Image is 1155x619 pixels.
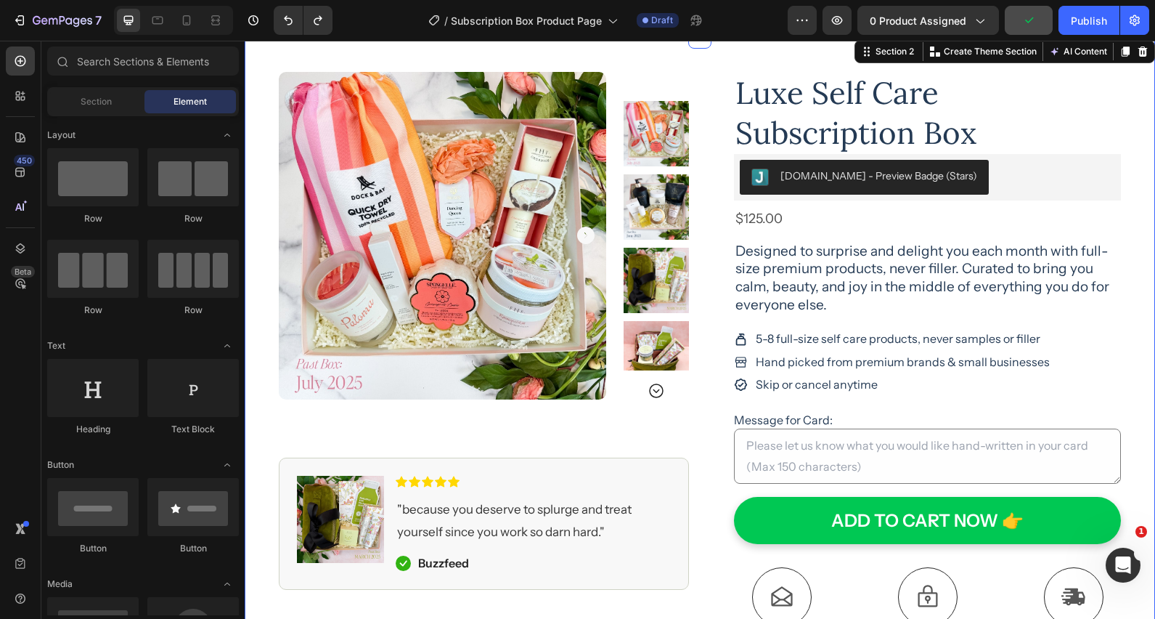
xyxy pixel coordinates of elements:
[216,453,239,477] span: Toggle open
[147,423,239,436] div: Text Block
[174,515,224,530] strong: Buzzfeed
[47,578,73,591] span: Media
[1071,13,1107,28] div: Publish
[509,335,807,353] div: Rich Text Editor. Editing area: main
[147,212,239,225] div: Row
[491,202,875,274] p: Designed to surprise and delight you each month with full-size premium products, never filler. Cu...
[489,456,876,503] button: ADD TO CART NOW 👉
[587,469,779,491] div: ADD TO CART NOW 👉
[245,41,1155,619] iframe: Design area
[1135,526,1147,538] span: 1
[152,461,387,498] span: "because you deserve to splurge and treat yourself since you work so darn hard."
[403,341,420,359] button: Carousel Next Arrow
[801,2,865,20] button: AI Content
[95,12,102,29] p: 7
[47,304,139,317] div: Row
[489,372,588,387] label: Message for Card:
[379,134,444,199] img: June Luxury Self Care Subscription Box for Women from Luxe & Bloom
[174,95,207,108] span: Element
[47,423,139,436] div: Heading
[509,312,807,331] div: Rich Text Editor. Editing area: main
[147,542,239,555] div: Button
[379,60,444,126] img: Self Care Subscription Box for Women from Luxe & Bloom | Past Box July 2025
[47,339,65,352] span: Text
[489,201,876,275] div: Rich Text Editor. Editing area: main
[651,14,673,27] span: Draft
[216,124,239,147] span: Toggle open
[379,207,444,272] img: March 2025 Luxury Self Care Subscription Box for Women from Luxe & Bloom
[1058,6,1119,35] button: Publish
[379,280,444,346] img: March 2025 Luxury Self Care Subscription Box for Women from Luxe & Bloom
[509,289,807,307] div: Rich Text Editor. Editing area: main
[81,95,112,108] span: Section
[451,13,602,28] span: Subscription Box Product Page
[511,315,805,328] p: Hand picked from premium brands & small businesses
[857,6,999,35] button: 0 product assigned
[52,435,139,522] img: Luxury Self Care Subscription Box - March 2025 Past Box - for Women from Luxe & Bloom
[14,155,35,166] div: 450
[507,128,524,145] img: Judgeme.png
[47,212,139,225] div: Row
[1106,548,1140,583] iframe: Intercom live chat
[6,6,108,35] button: 7
[47,129,75,142] span: Layout
[274,6,332,35] div: Undo/Redo
[47,46,239,76] input: Search Sections & Elements
[870,13,966,28] span: 0 product assigned
[47,458,74,472] span: Button
[216,573,239,596] span: Toggle open
[511,337,805,351] p: Skip or cancel anytime
[332,186,350,203] button: Carousel Next Arrow
[699,4,792,17] p: Create Theme Section
[47,542,139,555] div: Button
[628,4,672,17] div: Section 2
[489,169,876,188] div: $125.00
[216,334,239,357] span: Toggle open
[495,119,744,154] button: Judge.me - Preview Badge (Stars)
[11,266,35,278] div: Beta
[444,13,448,28] span: /
[147,304,239,317] div: Row
[489,31,876,113] h1: Luxe Self Care Subscription Box
[536,128,732,143] div: [DOMAIN_NAME] - Preview Badge (Stars)
[511,291,805,305] p: 5-8 full-size self care products, never samples or filler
